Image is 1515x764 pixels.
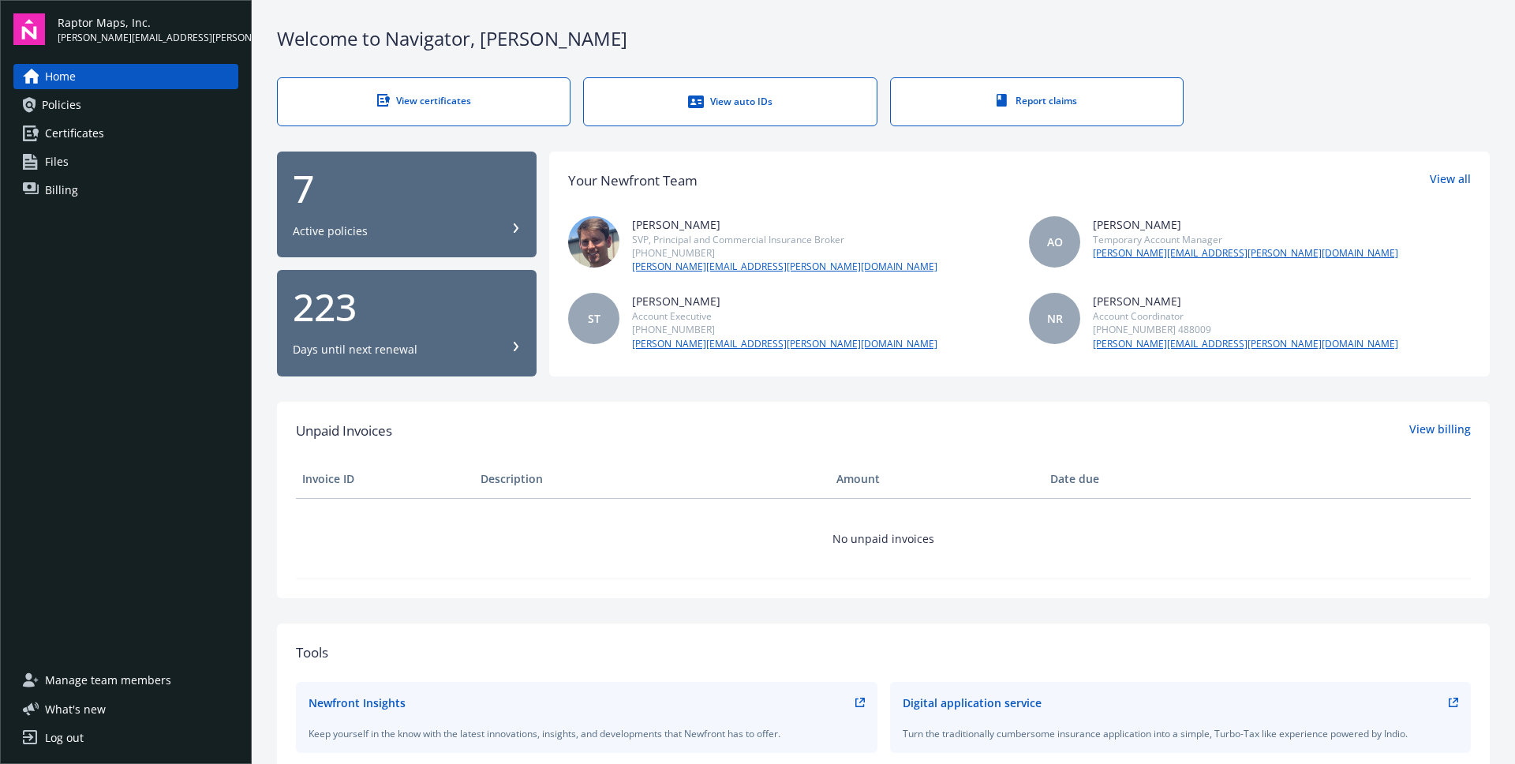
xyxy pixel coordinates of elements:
[13,121,238,146] a: Certificates
[632,233,937,246] div: SVP, Principal and Commercial Insurance Broker
[632,337,937,351] a: [PERSON_NAME][EMAIL_ADDRESS][PERSON_NAME][DOMAIN_NAME]
[45,701,106,717] span: What ' s new
[1044,460,1222,498] th: Date due
[13,64,238,89] a: Home
[58,13,238,45] button: Raptor Maps, Inc.[PERSON_NAME][EMAIL_ADDRESS][PERSON_NAME][DOMAIN_NAME]
[1047,234,1063,250] span: AO
[632,260,937,274] a: [PERSON_NAME][EMAIL_ADDRESS][PERSON_NAME][DOMAIN_NAME]
[632,246,937,260] div: [PHONE_NUMBER]
[615,94,844,110] div: View auto IDs
[293,288,521,326] div: 223
[830,460,1044,498] th: Amount
[1093,309,1398,323] div: Account Coordinator
[296,460,474,498] th: Invoice ID
[45,64,76,89] span: Home
[632,323,937,336] div: [PHONE_NUMBER]
[632,309,937,323] div: Account Executive
[1093,216,1398,233] div: [PERSON_NAME]
[890,77,1184,126] a: Report claims
[277,77,570,126] a: View certificates
[58,31,238,45] span: [PERSON_NAME][EMAIL_ADDRESS][PERSON_NAME][DOMAIN_NAME]
[13,668,238,693] a: Manage team members
[13,701,131,717] button: What's new
[632,293,937,309] div: [PERSON_NAME]
[277,152,537,258] button: 7Active policies
[13,149,238,174] a: Files
[568,170,698,191] div: Your Newfront Team
[903,727,1459,740] div: Turn the traditionally cumbersome insurance application into a simple, Turbo-Tax like experience ...
[474,460,830,498] th: Description
[1093,233,1398,246] div: Temporary Account Manager
[45,668,171,693] span: Manage team members
[58,14,238,31] span: Raptor Maps, Inc.
[1047,310,1063,327] span: NR
[296,642,1471,663] div: Tools
[293,170,521,208] div: 7
[583,77,877,126] a: View auto IDs
[1409,421,1471,441] a: View billing
[1093,323,1398,336] div: [PHONE_NUMBER] 488009
[45,121,104,146] span: Certificates
[13,92,238,118] a: Policies
[45,149,69,174] span: Files
[296,421,392,441] span: Unpaid Invoices
[293,342,417,358] div: Days until next renewal
[903,695,1042,711] div: Digital application service
[277,25,1490,52] div: Welcome to Navigator , [PERSON_NAME]
[309,94,538,107] div: View certificates
[632,216,937,233] div: [PERSON_NAME]
[293,223,368,239] div: Active policies
[296,498,1471,579] td: No unpaid invoices
[42,92,81,118] span: Policies
[309,695,406,711] div: Newfront Insights
[309,727,865,740] div: Keep yourself in the know with the latest innovations, insights, and developments that Newfront h...
[13,178,238,203] a: Billing
[588,310,600,327] span: ST
[13,13,45,45] img: navigator-logo.svg
[1093,246,1398,260] a: [PERSON_NAME][EMAIL_ADDRESS][PERSON_NAME][DOMAIN_NAME]
[922,94,1151,107] div: Report claims
[1430,170,1471,191] a: View all
[568,216,619,268] img: photo
[1093,337,1398,351] a: [PERSON_NAME][EMAIL_ADDRESS][PERSON_NAME][DOMAIN_NAME]
[45,178,78,203] span: Billing
[277,270,537,376] button: 223Days until next renewal
[45,725,84,751] div: Log out
[1093,293,1398,309] div: [PERSON_NAME]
